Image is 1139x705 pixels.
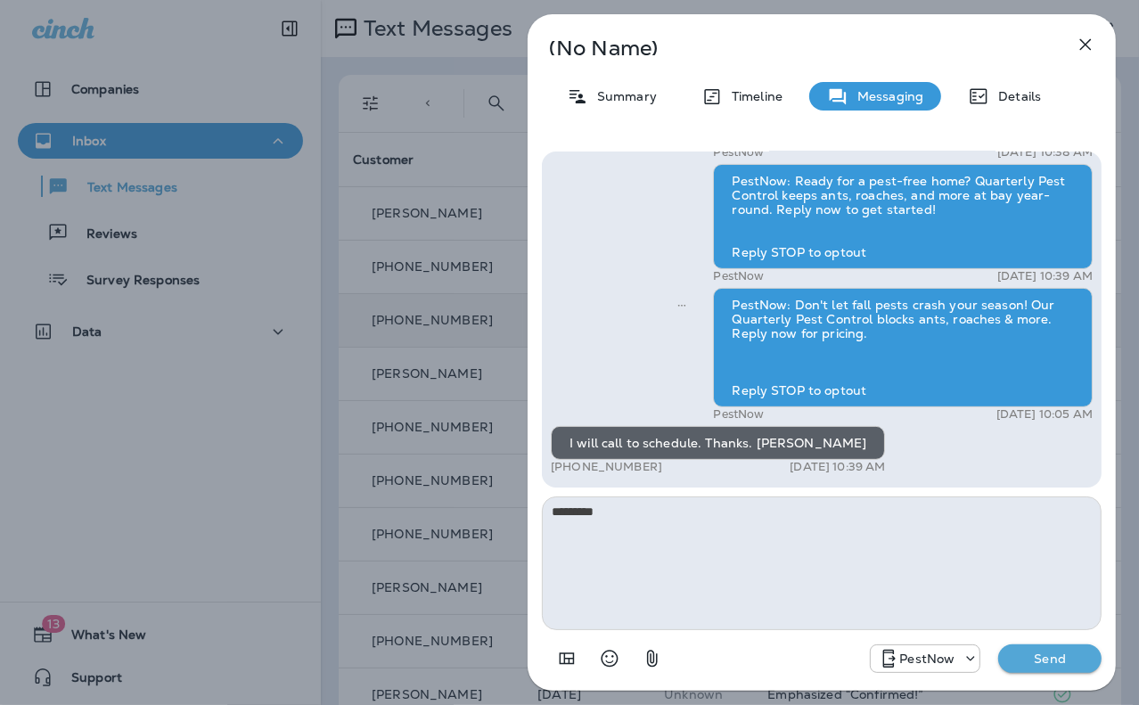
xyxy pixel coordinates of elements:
p: PestNow [713,269,764,283]
p: [PHONE_NUMBER] [551,460,662,474]
p: (No Name) [549,41,1036,55]
div: I will call to schedule. Thanks. [PERSON_NAME] [551,426,885,460]
p: Timeline [723,89,783,103]
p: PestNow [713,407,764,422]
p: Send [1012,651,1087,667]
span: Sent [677,296,686,312]
p: [DATE] 10:39 AM [790,460,885,474]
button: Select an emoji [592,641,627,676]
div: PestNow: Ready for a pest-free home? Quarterly Pest Control keeps ants, roaches, and more at bay ... [713,164,1093,269]
div: +1 (703) 691-5149 [871,648,979,669]
div: PestNow: Don't let fall pests crash your season! Our Quarterly Pest Control blocks ants, roaches ... [713,288,1093,407]
p: Details [989,89,1041,103]
p: Messaging [848,89,923,103]
button: Add in a premade template [549,641,585,676]
p: Summary [588,89,657,103]
p: [DATE] 10:39 AM [997,269,1093,283]
p: PestNow [899,652,955,666]
p: PestNow [713,145,764,160]
button: Send [998,644,1102,673]
p: [DATE] 10:38 AM [997,145,1093,160]
p: [DATE] 10:05 AM [996,407,1093,422]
